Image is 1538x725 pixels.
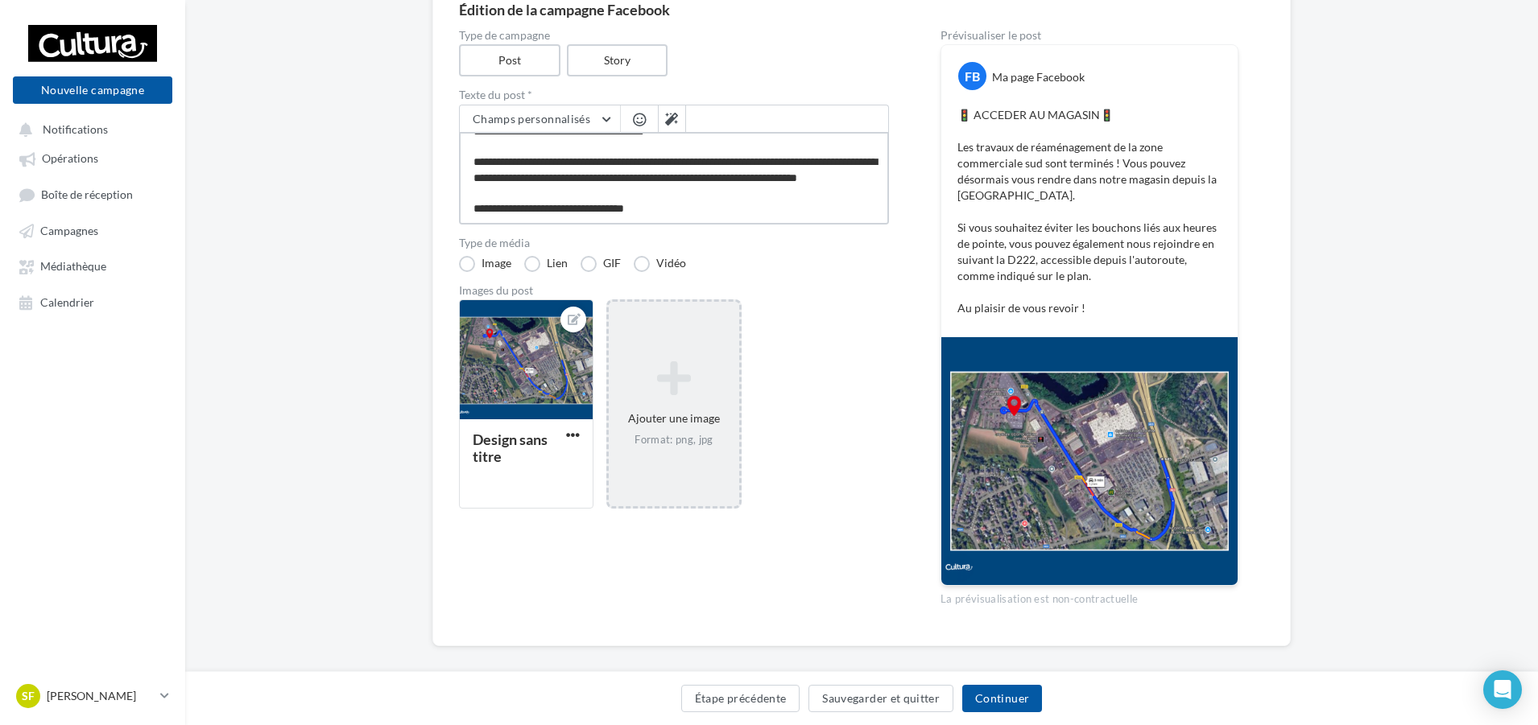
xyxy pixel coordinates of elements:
span: Médiathèque [40,260,106,274]
button: Nouvelle campagne [13,76,172,104]
span: Boîte de réception [41,187,133,201]
a: Opérations [10,143,176,172]
button: Continuer [962,685,1042,712]
a: Campagnes [10,216,176,245]
label: Type de média [459,237,889,249]
label: Vidéo [634,256,686,272]
div: FB [958,62,986,90]
label: Texte du post * [459,89,889,101]
button: Sauvegarder et quitter [808,685,953,712]
label: GIF [581,256,621,272]
p: [PERSON_NAME] [47,688,154,704]
span: Campagnes [40,224,98,237]
span: Notifications [43,122,108,136]
label: Lien [524,256,568,272]
label: Image [459,256,511,272]
div: Images du post [459,285,889,296]
p: 🚦 ACCEDER AU MAGASIN🚦 Les travaux de réaménagement de la zone commerciale sud sont terminés ! Vou... [957,107,1222,316]
button: Champs personnalisés [460,105,620,133]
label: Post [459,44,560,76]
a: Calendrier [10,287,176,316]
a: Médiathèque [10,251,176,280]
span: Calendrier [40,295,94,309]
a: SF [PERSON_NAME] [13,681,172,711]
div: Édition de la campagne Facebook [459,2,1264,17]
div: Design sans titre [473,430,548,465]
div: Open Intercom Messenger [1483,670,1522,709]
span: SF [22,688,35,704]
div: Prévisualiser le post [941,30,1238,41]
a: Boîte de réception [10,179,176,209]
span: Opérations [42,152,98,166]
button: Étape précédente [681,685,800,712]
label: Story [567,44,668,76]
div: La prévisualisation est non-contractuelle [941,586,1238,607]
span: Champs personnalisés [473,112,590,126]
div: Ma page Facebook [992,69,1085,85]
label: Type de campagne [459,30,889,41]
